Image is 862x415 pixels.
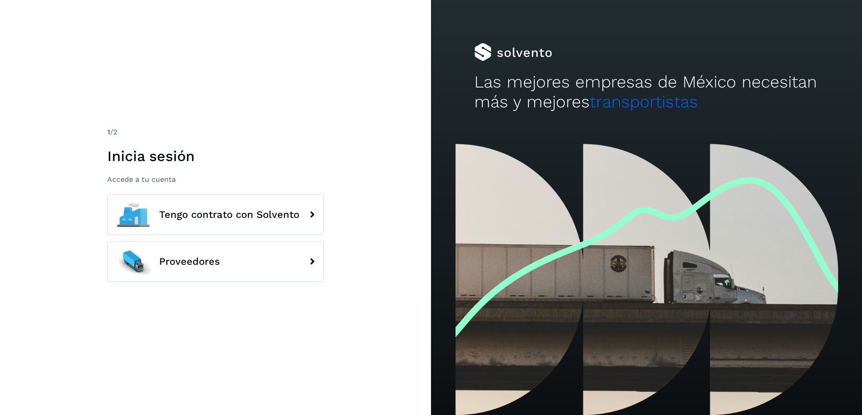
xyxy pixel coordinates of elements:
[107,175,324,184] p: Accede a tu cuenta
[474,72,819,112] h2: Las mejores empresas de México necesitan más y mejores
[107,128,110,136] span: 1
[107,194,324,235] button: Tengo contrato con Solvento
[107,148,324,165] h1: Inicia sesión
[159,256,220,267] span: Proveedores
[107,127,324,138] div: /2
[107,241,324,282] button: Proveedores
[590,92,698,111] span: transportistas
[159,209,299,220] span: Tengo contrato con Solvento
